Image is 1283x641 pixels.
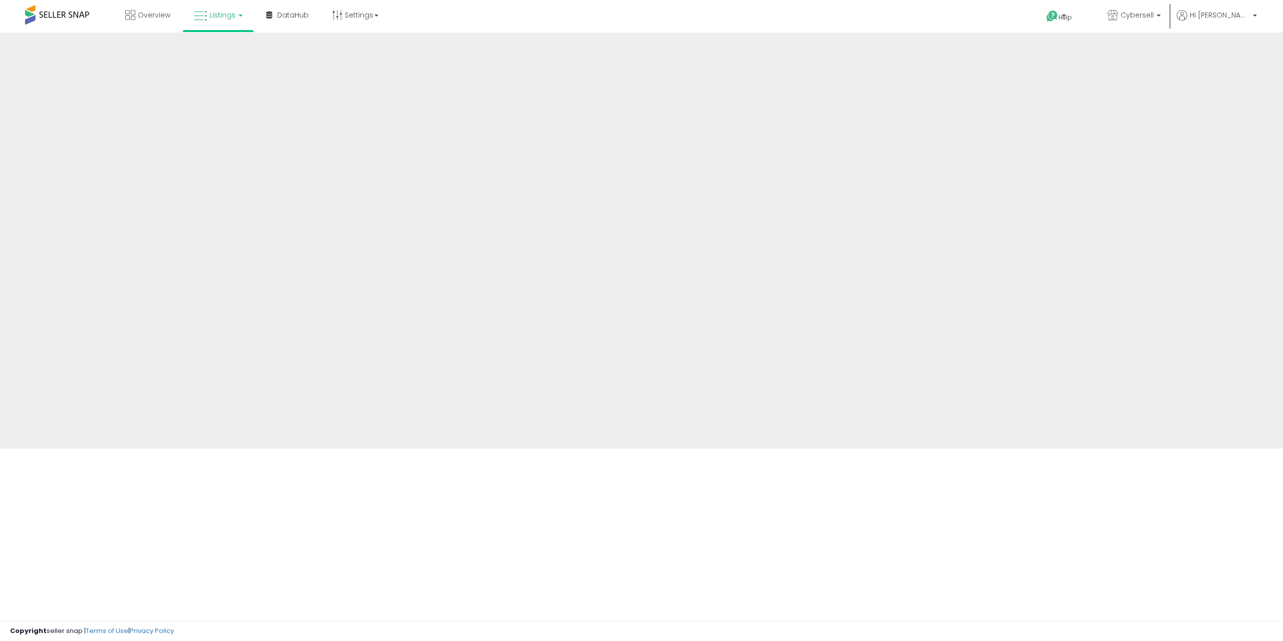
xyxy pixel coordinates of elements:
span: Hi [PERSON_NAME] [1190,10,1250,20]
span: Help [1058,13,1072,22]
span: Listings [209,10,236,20]
i: Get Help [1046,10,1058,23]
span: Overview [138,10,170,20]
span: Cybersell [1121,10,1154,20]
a: Hi [PERSON_NAME] [1177,10,1257,33]
span: DataHub [277,10,309,20]
a: Help [1038,3,1092,33]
